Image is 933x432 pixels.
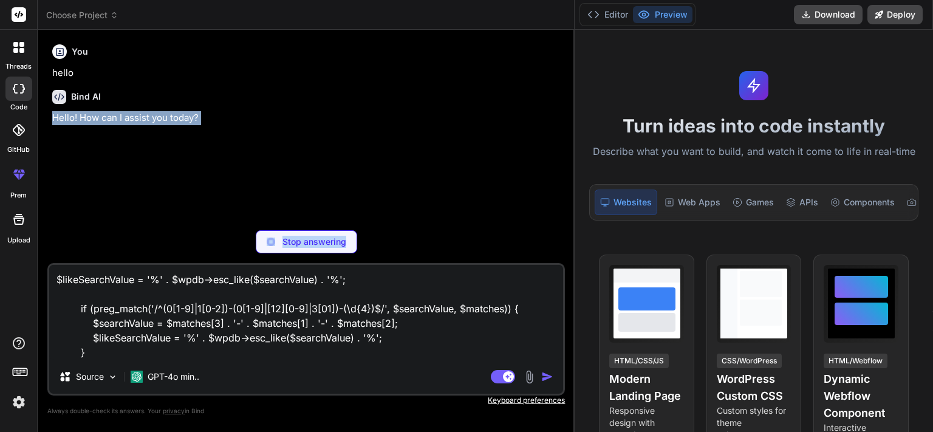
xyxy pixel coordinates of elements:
[728,190,779,215] div: Games
[76,371,104,383] p: Source
[541,371,553,383] img: icon
[794,5,863,24] button: Download
[7,235,30,245] label: Upload
[609,371,684,405] h4: Modern Landing Page
[52,111,562,125] p: Hello! How can I assist you today?
[131,371,143,383] img: GPT-4o mini
[609,354,669,368] div: HTML/CSS/JS
[5,61,32,72] label: threads
[52,66,562,80] p: hello
[148,371,199,383] p: GPT-4o min..
[46,9,118,21] span: Choose Project
[717,371,791,405] h4: WordPress Custom CSS
[522,370,536,384] img: attachment
[10,102,27,112] label: code
[108,372,118,382] img: Pick Models
[282,236,346,248] p: Stop answering
[824,354,887,368] div: HTML/Webflow
[867,5,923,24] button: Deploy
[583,6,633,23] button: Editor
[47,405,565,417] p: Always double-check its answers. Your in Bind
[825,190,900,215] div: Components
[582,144,926,160] p: Describe what you want to build, and watch it come to life in real-time
[47,396,565,405] p: Keyboard preferences
[633,6,692,23] button: Preview
[72,46,88,58] h6: You
[717,354,782,368] div: CSS/WordPress
[582,115,926,137] h1: Turn ideas into code instantly
[660,190,725,215] div: Web Apps
[824,371,898,422] h4: Dynamic Webflow Component
[595,190,657,215] div: Websites
[163,407,185,414] span: privacy
[71,91,101,103] h6: Bind AI
[10,190,27,201] label: prem
[781,190,823,215] div: APIs
[49,265,563,360] textarea: $likeSearchValue = '%' . $wpdb->esc_like($searchValue) . '%'; if (preg_match('/^(0[1-9]|1[0-2])-(...
[9,392,29,413] img: settings
[7,145,30,155] label: GitHub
